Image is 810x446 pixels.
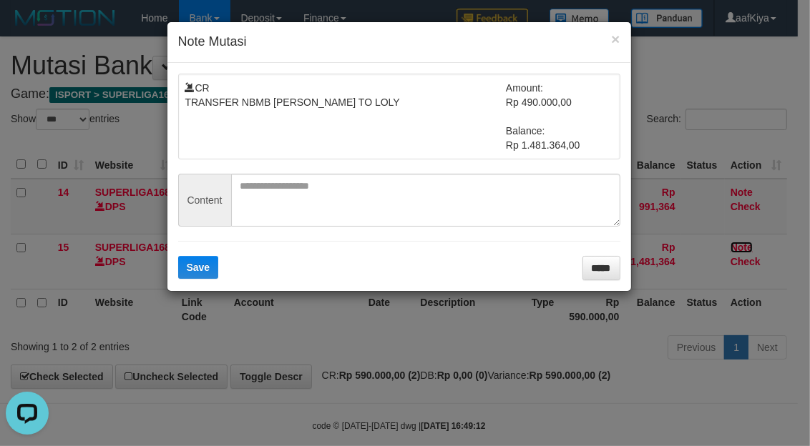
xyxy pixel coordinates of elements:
td: CR TRANSFER NBMB [PERSON_NAME] TO LOLY [185,81,507,152]
h4: Note Mutasi [178,33,620,51]
button: Open LiveChat chat widget [6,6,49,49]
button: × [611,31,620,46]
span: Content [178,174,231,227]
td: Amount: Rp 490.000,00 Balance: Rp 1.481.364,00 [506,81,613,152]
button: Save [178,256,219,279]
span: Save [187,262,210,273]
